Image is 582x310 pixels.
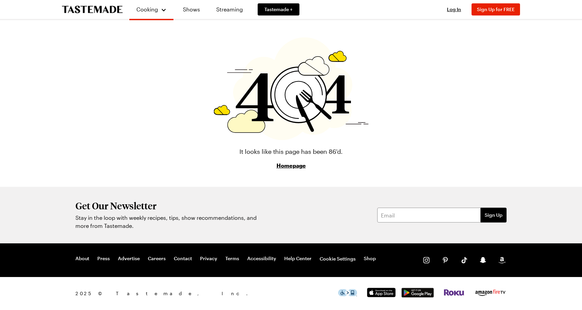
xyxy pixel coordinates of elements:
a: Shop [364,255,376,262]
a: Press [97,255,110,262]
a: Amazon Fire TV [474,292,507,298]
a: Careers [148,255,166,262]
button: Log In [441,6,467,13]
a: Contact [174,255,192,262]
a: Homepage [277,162,306,170]
a: Terms [225,255,239,262]
img: This icon serves as a link to download the Level Access assistive technology app for individuals ... [338,289,357,296]
a: About [75,255,89,262]
a: Roku [443,290,465,297]
img: App Store [365,288,397,298]
span: Sign Up for FREE [477,6,515,12]
img: Amazon Fire TV [474,288,507,297]
a: Tastemade + [258,3,299,15]
button: Cookie Settings [320,255,356,262]
a: Advertise [118,255,140,262]
img: Roku [443,289,465,296]
span: Sign Up [485,212,503,218]
button: Sign Up [481,208,507,222]
a: App Store [365,292,397,298]
p: Stay in the loop with weekly recipes, tips, show recommendations, and more from Tastemade. [75,214,261,230]
a: This icon serves as a link to download the Level Access assistive technology app for individuals ... [338,291,357,297]
span: Log In [447,6,461,12]
span: Tastemade + [264,6,293,13]
button: Sign Up for FREE [472,3,520,15]
a: Privacy [200,255,217,262]
p: It looks like this page has been 86'd. [239,147,343,156]
img: Google Play [401,288,434,298]
img: 404 [214,37,368,140]
span: 2025 © Tastemade, Inc. [75,290,338,297]
span: Cooking [136,6,158,12]
a: Help Center [284,255,312,262]
h2: Get Our Newsletter [75,200,261,211]
input: Email [377,208,481,222]
a: Accessibility [247,255,276,262]
a: To Tastemade Home Page [62,6,123,13]
button: Cooking [136,3,167,16]
a: Google Play [401,292,434,299]
nav: Footer [75,255,376,262]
